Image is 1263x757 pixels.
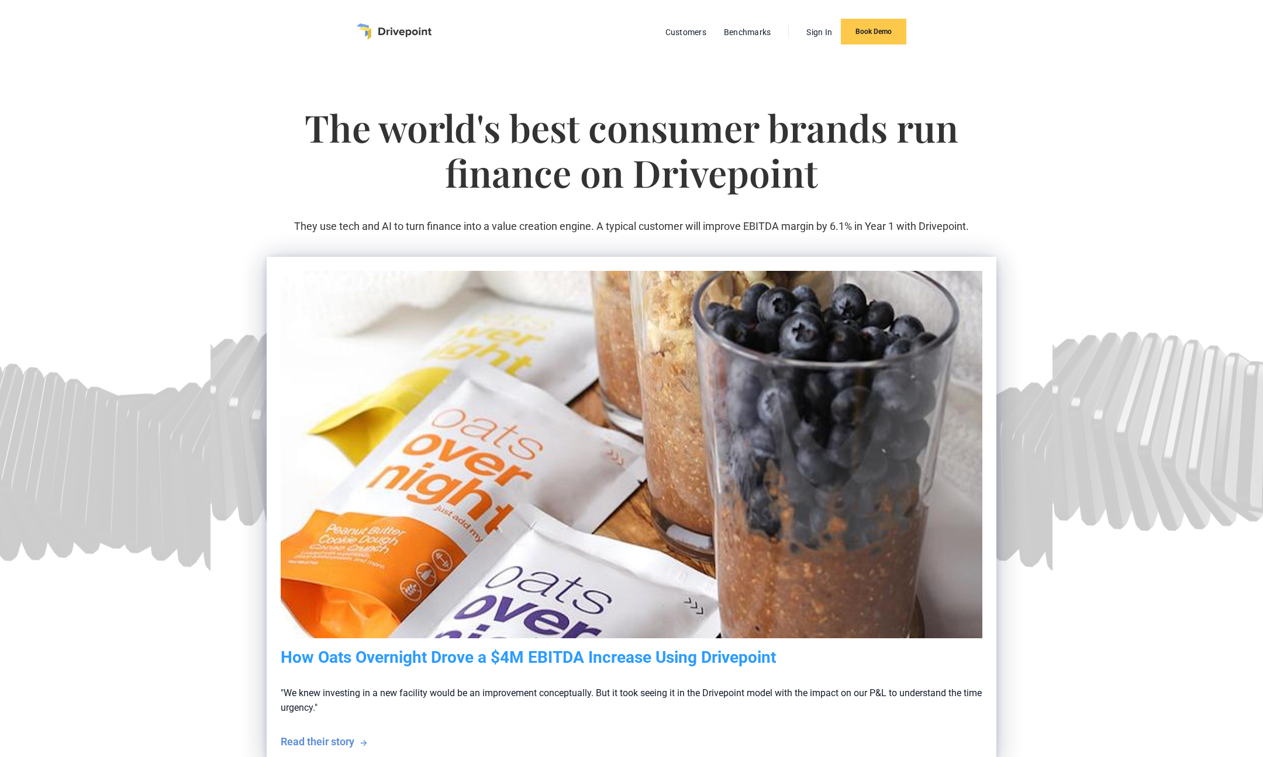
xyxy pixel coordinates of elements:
[800,25,838,40] a: Sign In
[267,219,996,233] p: They use tech and AI to turn finance into a value creation engine. A typical customer will improv...
[660,25,712,40] a: Customers
[281,734,354,749] div: Read their story
[718,25,777,40] a: Benchmarks
[267,105,996,219] h1: The world's best consumer brands run finance on Drivepoint
[281,648,982,667] h5: How Oats Overnight Drove a $4M EBITDA Increase Using Drivepoint
[357,23,432,40] a: home
[281,667,982,734] p: "We knew investing in a new facility would be an improvement conceptually. But it took seeing it ...
[841,19,906,44] a: Book Demo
